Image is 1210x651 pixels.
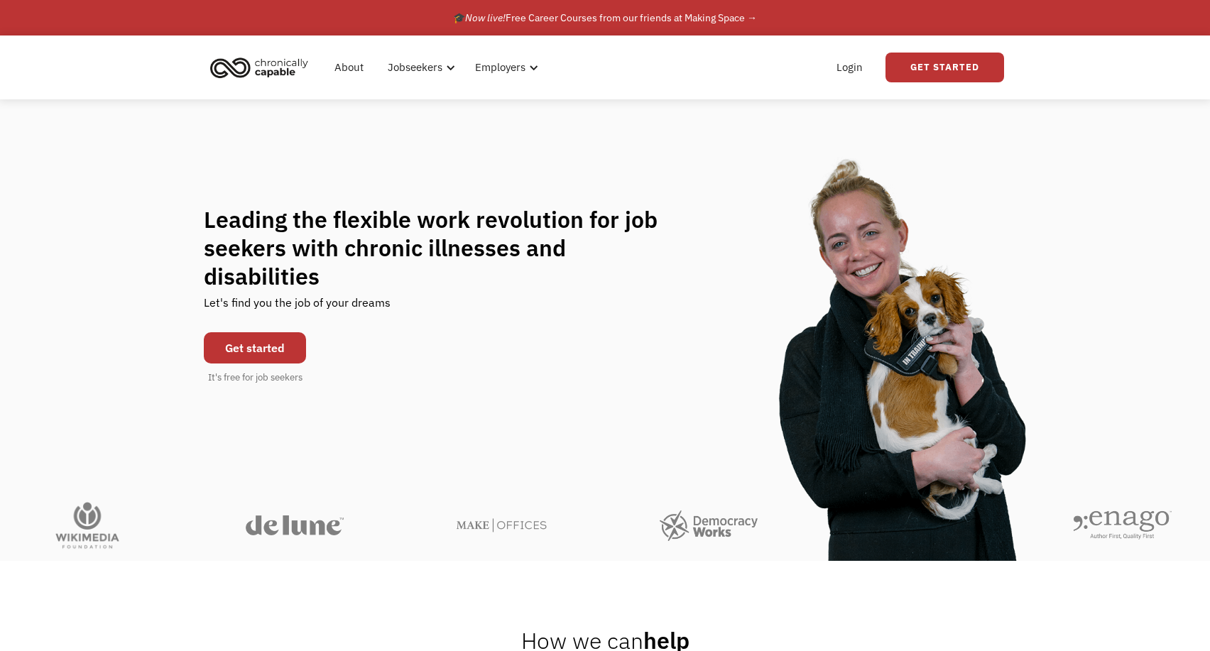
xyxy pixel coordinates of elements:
[828,45,871,90] a: Login
[204,205,685,290] h1: Leading the flexible work revolution for job seekers with chronic illnesses and disabilities
[206,52,319,83] a: home
[467,45,543,90] div: Employers
[379,45,459,90] div: Jobseekers
[206,52,312,83] img: Chronically Capable logo
[475,59,525,76] div: Employers
[204,290,391,325] div: Let's find you the job of your dreams
[453,9,757,26] div: 🎓 Free Career Courses from our friends at Making Space →
[388,59,442,76] div: Jobseekers
[208,371,302,385] div: It's free for job seekers
[204,332,306,363] a: Get started
[326,45,372,90] a: About
[885,53,1004,82] a: Get Started
[465,11,506,24] em: Now live!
